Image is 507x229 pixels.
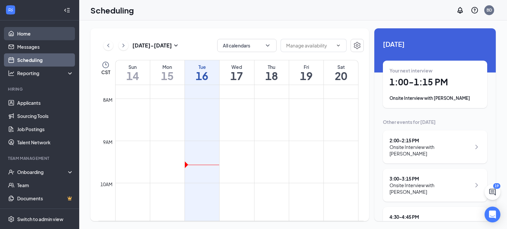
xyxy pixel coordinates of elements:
div: Other events for [DATE] [383,119,487,125]
button: ChevronLeft [103,41,113,50]
a: Messages [17,40,74,53]
div: 2:00 - 2:15 PM [389,137,471,144]
a: September 15, 2025 [150,60,185,85]
div: Open Intercom Messenger [485,207,500,222]
svg: Settings [353,42,361,49]
a: Scheduling [17,53,74,67]
svg: Settings [8,216,15,222]
div: Thu [254,64,289,70]
a: Sourcing Tools [17,109,74,123]
svg: ChevronRight [473,181,481,189]
div: Onsite Interview with [PERSON_NAME] [389,182,471,195]
h1: 18 [254,70,289,81]
div: Sun [116,64,150,70]
div: 19 [493,183,500,189]
div: Fri [289,64,323,70]
input: Manage availability [286,42,333,49]
svg: ChevronDown [264,42,271,49]
div: Team Management [8,156,72,161]
svg: ChevronDown [336,43,341,48]
a: DocumentsCrown [17,192,74,205]
div: Your next interview [389,67,481,74]
svg: WorkstreamLogo [7,7,14,13]
div: Onsite Interview with [PERSON_NAME] [389,95,481,101]
div: Wed [220,64,254,70]
div: Sat [324,64,358,70]
svg: ChevronLeft [105,42,112,49]
h1: 20 [324,70,358,81]
svg: Clock [102,61,110,69]
a: Team [17,179,74,192]
button: All calendarsChevronDown [217,39,277,52]
svg: ChevronRight [120,42,127,49]
div: 9am [102,138,114,146]
div: Reporting [17,70,74,76]
svg: Collapse [64,7,70,14]
button: Settings [351,39,364,52]
svg: Analysis [8,70,15,76]
h1: Scheduling [90,5,134,16]
h1: 16 [185,70,219,81]
a: Applicants [17,96,74,109]
a: Home [17,27,74,40]
span: CST [101,69,110,75]
span: [DATE] [383,39,487,49]
svg: QuestionInfo [471,6,479,14]
svg: Notifications [456,6,464,14]
div: BD [487,7,492,13]
div: Mon [150,64,185,70]
div: Hiring [8,86,72,92]
svg: UserCheck [8,169,15,175]
svg: ChatActive [489,188,496,196]
div: 8am [102,96,114,103]
a: September 16, 2025 [185,60,219,85]
div: Tue [185,64,219,70]
div: 3:00 - 3:15 PM [389,175,471,182]
div: Switch to admin view [17,216,63,222]
svg: ChevronRight [473,143,481,151]
svg: SmallChevronDown [172,42,180,49]
h3: [DATE] - [DATE] [132,42,172,49]
a: September 19, 2025 [289,60,323,85]
div: Onsite Interview with [PERSON_NAME] [389,144,471,157]
button: ChatActive [485,184,500,200]
h1: 1:00 - 1:15 PM [389,76,481,88]
a: September 17, 2025 [220,60,254,85]
a: SurveysCrown [17,205,74,218]
h1: 19 [289,70,323,81]
div: 4:30 - 4:45 PM [389,214,471,220]
a: Job Postings [17,123,74,136]
h1: 15 [150,70,185,81]
a: September 14, 2025 [116,60,150,85]
svg: ChevronRight [473,219,481,227]
a: Talent Network [17,136,74,149]
a: September 18, 2025 [254,60,289,85]
div: 10am [99,181,114,188]
button: ChevronRight [118,41,128,50]
div: Onboarding [17,169,68,175]
h1: 14 [116,70,150,81]
h1: 17 [220,70,254,81]
a: September 20, 2025 [324,60,358,85]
